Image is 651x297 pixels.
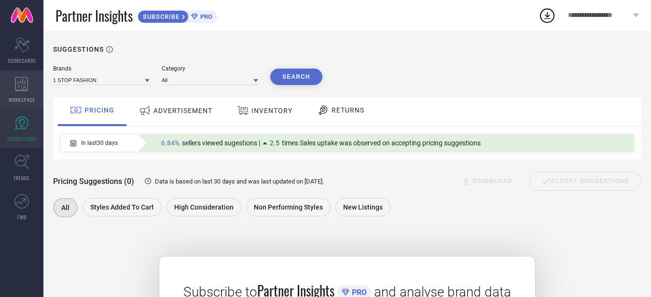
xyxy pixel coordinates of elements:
span: 6.84% [161,139,180,147]
div: Accept Suggestions [529,171,641,191]
span: SUGGESTIONS [7,135,37,142]
span: times Sales uptake was observed on accepting pricing suggestions [282,139,481,147]
span: High Consideration [174,203,234,211]
span: New Listings [343,203,383,211]
span: TRENDS [14,174,30,182]
div: Brands [53,65,150,72]
span: WORKSPACE [9,96,35,103]
span: Data is based on last 30 days and was last updated on [DATE] . [155,178,324,185]
div: Percentage of sellers who have viewed suggestions for the current Insight Type [156,137,485,149]
span: Styles Added To Cart [90,203,154,211]
span: PRO [198,13,212,20]
span: All [61,204,69,212]
span: Non Performing Styles [254,203,323,211]
span: RETURNS [332,106,364,114]
span: FWD [17,213,27,221]
span: Pricing Suggestions (0) [53,177,134,186]
a: SUBSCRIBEPRO [138,8,217,23]
span: ADVERTISEMENT [153,107,212,114]
button: Search [270,69,322,85]
span: PRO [349,288,367,297]
span: Partner Insights [55,6,133,26]
span: 2.5 [270,139,279,147]
div: Open download list [539,7,556,24]
span: PRICING [84,106,114,114]
h1: SUGGESTIONS [53,45,104,53]
span: In last 30 days [81,140,118,146]
span: INVENTORY [251,107,292,114]
div: Category [162,65,258,72]
span: SUBSCRIBE [138,13,182,20]
span: sellers viewed sugestions | [182,139,260,147]
span: SCORECARDS [8,57,36,64]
